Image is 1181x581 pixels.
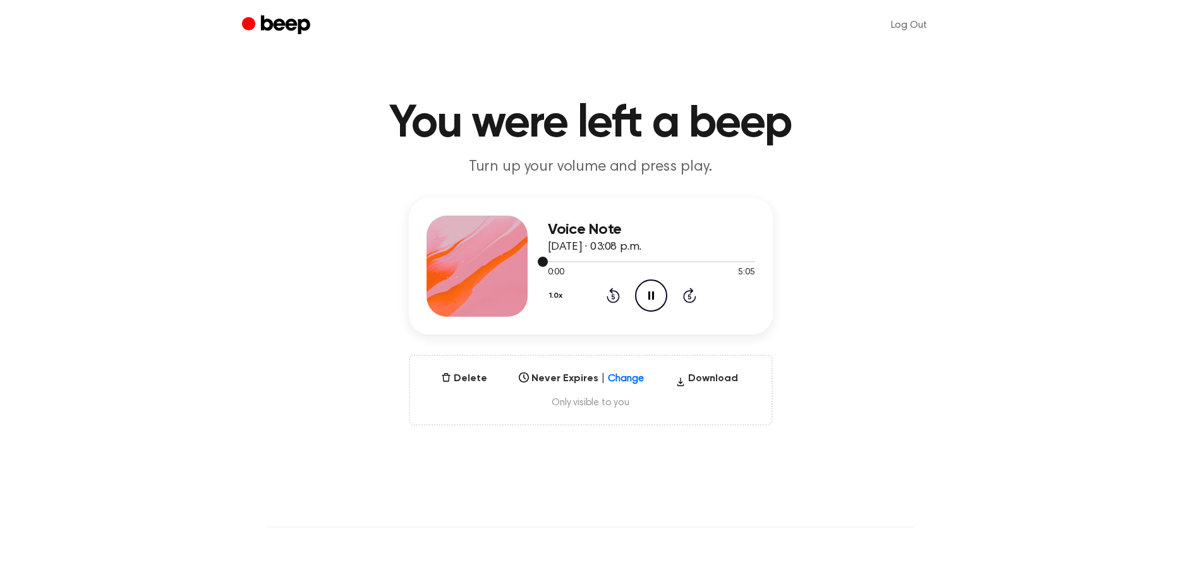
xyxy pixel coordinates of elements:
[738,266,754,279] span: 5:05
[348,157,833,178] p: Turn up your volume and press play.
[548,242,641,253] span: [DATE] · 03:08 p.m.
[425,396,756,409] span: Only visible to you
[670,371,743,391] button: Download
[548,285,567,307] button: 1.0x
[436,371,492,386] button: Delete
[267,101,914,147] h1: You were left a beep
[878,10,940,40] a: Log Out
[548,221,755,238] h3: Voice Note
[548,266,564,279] span: 0:00
[242,13,313,38] a: Beep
